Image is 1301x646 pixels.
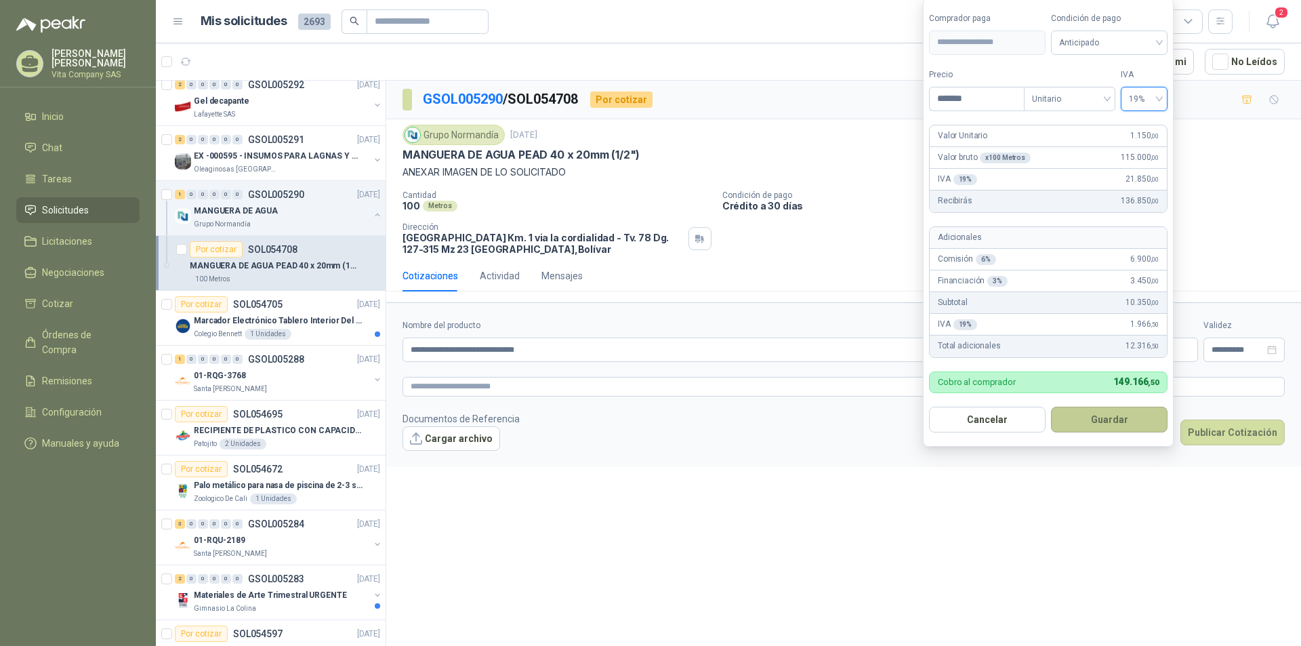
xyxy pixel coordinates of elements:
p: GSOL005292 [248,80,304,89]
span: ,00 [1151,197,1159,205]
div: 0 [232,80,243,89]
p: [DATE] [510,129,537,142]
p: Comisión [938,253,996,266]
div: 19 % [953,319,978,330]
img: Company Logo [405,127,420,142]
button: Cancelar [929,407,1046,432]
div: 1 Unidades [245,329,291,340]
p: IVA [938,173,977,186]
span: Solicitudes [42,203,89,218]
p: GSOL005283 [248,574,304,584]
div: 2 [175,80,185,89]
p: Marcador Electrónico Tablero Interior Del Día Del Juego Para Luchar, El Baloncesto O El Voleibol [194,315,363,327]
div: Por cotizar [175,461,228,477]
div: Grupo Normandía [402,125,505,145]
div: 0 [209,190,220,199]
p: 100 [402,200,420,211]
div: Por cotizar [175,626,228,642]
p: [DATE] [357,353,380,366]
p: SOL054695 [233,409,283,419]
span: Licitaciones [42,234,92,249]
h1: Mis solicitudes [201,12,287,31]
p: MANGUERA DE AGUA PEAD 40 x 20mm (1/2") [402,148,640,162]
a: Configuración [16,399,140,425]
button: Publicar Cotización [1180,420,1285,445]
label: Comprador paga [929,12,1046,25]
p: 01-RQG-3768 [194,369,246,382]
p: Lafayette SAS [194,109,235,120]
div: Por cotizar [590,92,653,108]
p: Crédito a 30 días [722,200,1296,211]
span: Órdenes de Compra [42,327,127,357]
p: Valor bruto [938,151,1031,164]
p: Palo metálico para nasa de piscina de 2-3 sol.1115 [194,479,363,492]
span: search [350,16,359,26]
p: IVA [938,318,977,331]
p: [DATE] [357,463,380,476]
p: Adicionales [938,231,981,244]
div: 0 [186,135,197,144]
p: Santa [PERSON_NAME] [194,384,267,395]
span: Inicio [42,109,64,124]
span: Unitario [1032,89,1107,109]
div: Cotizaciones [402,268,458,283]
label: IVA [1121,68,1168,81]
a: Por cotizarSOL054705[DATE] Company LogoMarcador Electrónico Tablero Interior Del Día Del Juego Pa... [156,291,386,346]
label: Condición de pago [1051,12,1168,25]
a: Manuales y ayuda [16,430,140,456]
p: / SOL054708 [423,89,579,110]
p: EX -000595 - INSUMOS PARA LAGNAS Y OFICINAS PLANTA [194,150,363,163]
p: Condición de pago [722,190,1296,200]
label: Nombre del producto [402,319,1009,332]
p: SOL054597 [233,629,283,639]
div: 0 [198,355,208,364]
p: Subtotal [938,296,968,309]
p: Documentos de Referencia [402,411,520,426]
p: 01-RQU-2189 [194,534,245,547]
div: 0 [209,519,220,529]
div: x 100 Metros [980,153,1031,163]
p: Materiales de Arte Trimestral URGENTE [194,589,347,602]
p: Vita Company SAS [51,70,140,79]
div: Actividad [480,268,520,283]
p: [GEOGRAPHIC_DATA] Km. 1 via la cordialidad - Tv. 78 Dg. 127-315 Mz 23 [GEOGRAPHIC_DATA] , Bolívar [402,232,683,255]
p: GSOL005291 [248,135,304,144]
img: Company Logo [175,373,191,389]
a: 1 0 0 0 0 0 GSOL005290[DATE] Company LogoMANGUERA DE AGUAGrupo Normandía [175,186,383,230]
div: 0 [186,190,197,199]
div: Por cotizar [175,406,228,422]
div: 0 [232,355,243,364]
div: 1 [175,190,185,199]
p: [DATE] [357,298,380,311]
span: 2693 [298,14,331,30]
p: SOL054705 [233,300,283,309]
div: 1 [175,355,185,364]
p: RECIPIENTE DE PLASTICO CON CAPACIDAD DE 1.8 LT PARA LA EXTRACCIÓN MANUAL DE LIQUIDOS [194,424,363,437]
span: Anticipado [1059,33,1159,53]
span: ,50 [1151,321,1159,328]
span: 149.166 [1113,376,1159,387]
button: Cargar archivo [402,426,500,451]
img: Company Logo [175,208,191,224]
div: 6 % [976,254,996,265]
img: Company Logo [175,318,191,334]
div: 1 Unidades [250,493,297,504]
img: Company Logo [175,592,191,609]
p: Cobro al comprador [938,378,1016,386]
label: Validez [1203,319,1285,332]
a: 2 0 0 0 0 0 GSOL005292[DATE] Company LogoGel decapanteLafayette SAS [175,77,383,120]
span: Chat [42,140,62,155]
span: Tareas [42,171,72,186]
div: 2 [175,574,185,584]
p: [PERSON_NAME] [PERSON_NAME] [51,49,140,68]
span: Manuales y ayuda [42,436,119,451]
p: Santa [PERSON_NAME] [194,548,267,559]
button: 2 [1260,9,1285,34]
div: 100 Metros [190,274,236,285]
div: 0 [221,135,231,144]
p: Total adicionales [938,340,1001,352]
span: 21.850 [1126,173,1159,186]
span: 19% [1129,89,1159,109]
div: 0 [198,190,208,199]
p: [DATE] [357,188,380,201]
